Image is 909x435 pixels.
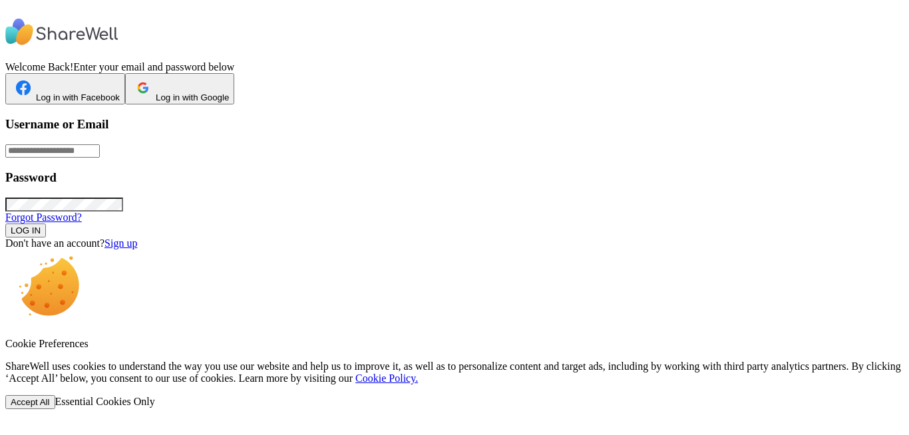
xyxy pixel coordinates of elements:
[5,61,73,72] span: Welcome Back!
[11,397,50,407] span: Accept All
[11,225,41,235] span: LOG IN
[5,338,904,350] p: Cookie Preferences
[5,361,904,384] p: ShareWell uses cookies to understand the way you use our website and help us to improve it, as we...
[5,73,125,104] button: Log in with Facebook
[125,73,234,104] button: Log in with Google
[104,237,137,249] a: Sign up
[355,372,418,384] a: Cookie Policy.
[5,117,904,132] h3: Username or Email
[11,75,36,100] img: ShareWell Logomark
[73,61,234,72] span: Enter your email and password below
[5,237,104,249] span: Don't have an account?
[156,92,229,102] span: Log in with Google
[5,395,55,409] button: Accept All
[55,396,155,407] span: Essential Cookies Only
[5,223,46,237] button: LOG IN
[5,170,904,185] h3: Password
[36,92,120,102] span: Log in with Facebook
[130,75,156,100] img: ShareWell Logomark
[5,5,118,59] img: ShareWell Logo
[5,212,82,223] a: Forgot Password?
